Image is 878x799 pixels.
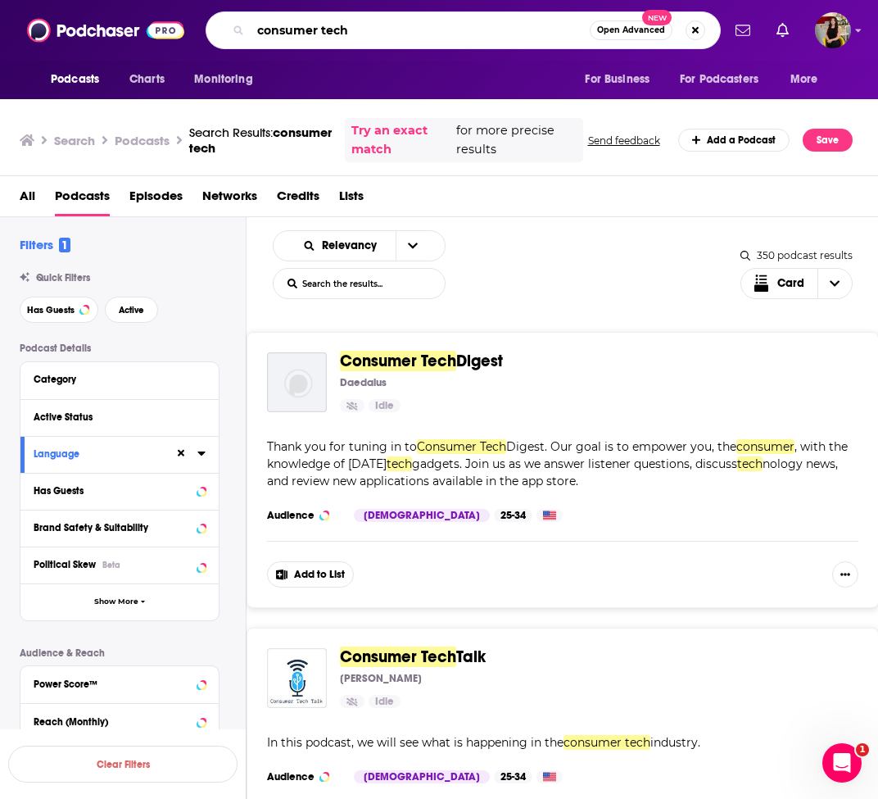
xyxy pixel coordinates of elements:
span: Quick Filters [36,272,90,284]
button: Power Score™ [34,673,206,693]
span: Political Skew [34,559,96,570]
h2: Filters [20,237,70,252]
button: open menu [573,64,670,95]
div: [DEMOGRAPHIC_DATA] [354,770,490,783]
a: Try an exact match [351,121,453,159]
span: Consumer Tech [340,351,456,371]
span: Idle [375,398,394,415]
span: Idle [375,694,394,710]
div: Has Guests [34,485,192,497]
span: Podcasts [55,183,110,216]
div: Search podcasts, credits, & more... [206,11,721,49]
img: Podchaser - Follow, Share and Rate Podcasts [27,15,184,46]
div: Language [34,448,164,460]
span: consumer [736,439,794,454]
div: 25-34 [494,770,532,783]
span: Digest [456,351,503,371]
span: Consumer Tech [340,647,456,667]
button: Active [105,297,158,323]
span: Open Advanced [597,26,665,34]
span: 1 [856,743,869,756]
button: Send feedback [583,134,665,148]
a: Consumer TechTalk [340,648,486,666]
a: Show notifications dropdown [770,16,795,44]
a: Idle [369,695,401,708]
h3: Audience [267,509,341,522]
a: Episodes [129,183,183,216]
span: 1 [59,238,70,252]
button: open menu [396,231,430,261]
div: Beta [102,560,120,570]
button: Active Status [34,406,206,427]
p: [PERSON_NAME] [340,672,422,685]
div: Active Status [34,411,195,423]
button: open menu [779,64,839,95]
span: gadgets. Join us as we answer listener questions, discuss [412,456,737,471]
span: New [642,10,672,25]
span: industry. [650,735,700,750]
span: tech [737,456,763,471]
img: User Profile [815,12,851,48]
span: In this podcast, we will see what is happening in the [267,735,563,750]
a: All [20,183,35,216]
img: Consumer Tech Talk [267,648,327,708]
a: Credits [277,183,319,216]
p: Audience & Reach [20,647,219,659]
div: 350 podcast results [740,249,853,261]
span: For Business [585,68,649,91]
button: Show More [20,583,219,620]
span: consumer tech [563,735,650,750]
button: Has Guests [34,480,206,501]
button: Political SkewBeta [34,554,206,574]
span: consumer tech [189,125,332,156]
span: for more precise results [456,121,577,159]
div: Power Score™ [34,679,192,690]
span: Has Guests [27,306,75,315]
span: Active [119,306,144,315]
div: 25-34 [494,509,532,522]
div: Brand Safety & Suitability [34,522,192,533]
button: open menu [669,64,782,95]
iframe: Intercom live chat [822,743,862,783]
span: More [790,68,818,91]
span: Logged in as cassey [815,12,851,48]
div: Search Results: [189,125,332,156]
a: Brand Safety & Suitability [34,517,206,538]
span: Thank you for tuning in to [267,439,417,454]
div: Category [34,374,195,385]
span: Consumer Tech [417,439,506,454]
div: [DEMOGRAPHIC_DATA] [354,509,490,522]
button: Language [34,443,174,464]
span: Card [777,278,804,289]
button: Open AdvancedNew [590,20,672,40]
span: Charts [129,68,165,91]
span: tech [387,456,412,471]
button: Category [34,369,206,389]
input: Search podcasts, credits, & more... [251,17,590,43]
a: Idle [369,399,401,412]
span: Lists [339,183,364,216]
span: Monitoring [194,68,252,91]
h3: Search [54,133,95,148]
span: Podcasts [51,68,99,91]
a: Add a Podcast [678,129,790,152]
span: Show More [94,597,138,606]
h2: Choose List sort [273,230,446,261]
button: Choose View [740,268,853,299]
button: Add to List [267,561,354,588]
button: Show More Button [832,561,858,588]
a: Consumer TechDigest [340,352,503,370]
button: open menu [288,240,396,252]
p: Podcast Details [20,343,219,354]
span: Relevancy [322,240,382,252]
p: Daedalus [340,376,387,389]
span: For Podcasters [680,68,758,91]
a: Consumer Tech Digest [267,352,327,412]
button: Save [803,129,853,152]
